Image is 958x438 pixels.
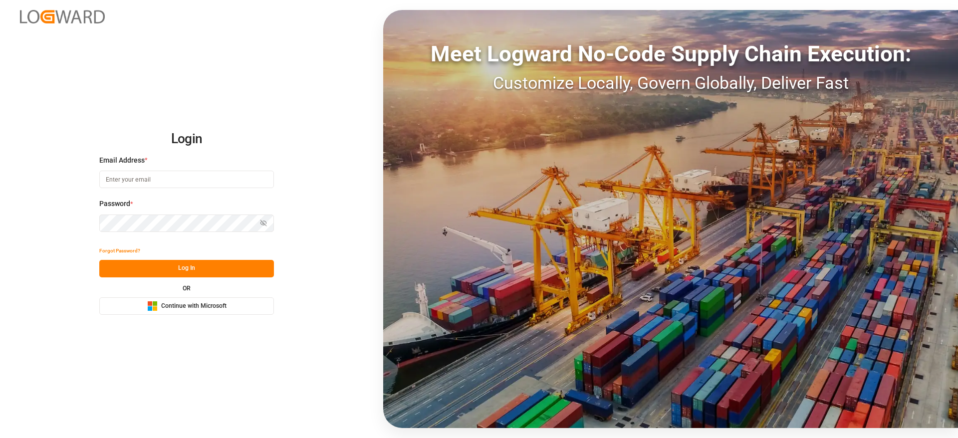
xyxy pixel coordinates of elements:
[161,302,227,311] span: Continue with Microsoft
[99,297,274,315] button: Continue with Microsoft
[99,123,274,155] h2: Login
[99,260,274,277] button: Log In
[99,242,140,260] button: Forgot Password?
[99,171,274,188] input: Enter your email
[183,285,191,291] small: OR
[20,10,105,23] img: Logward_new_orange.png
[99,199,130,209] span: Password
[383,37,958,70] div: Meet Logward No-Code Supply Chain Execution:
[99,155,145,166] span: Email Address
[383,70,958,96] div: Customize Locally, Govern Globally, Deliver Fast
